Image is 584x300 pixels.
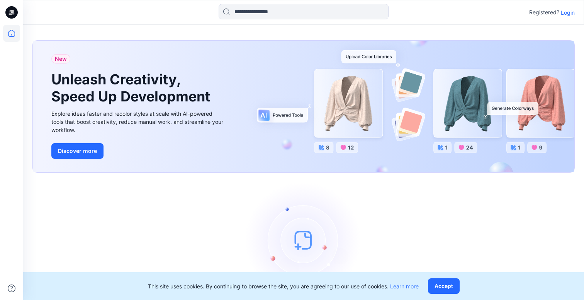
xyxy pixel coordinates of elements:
p: This site uses cookies. By continuing to browse the site, you are agreeing to our use of cookies. [148,282,419,290]
div: Explore ideas faster and recolor styles at scale with AI-powered tools that boost creativity, red... [51,110,225,134]
a: Discover more [51,143,225,159]
img: empty-state-image.svg [246,182,362,298]
p: Login [561,9,575,17]
p: Registered? [529,8,559,17]
h1: Unleash Creativity, Speed Up Development [51,71,214,105]
a: Learn more [390,283,419,290]
span: New [55,54,67,63]
button: Accept [428,278,460,294]
button: Discover more [51,143,104,159]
